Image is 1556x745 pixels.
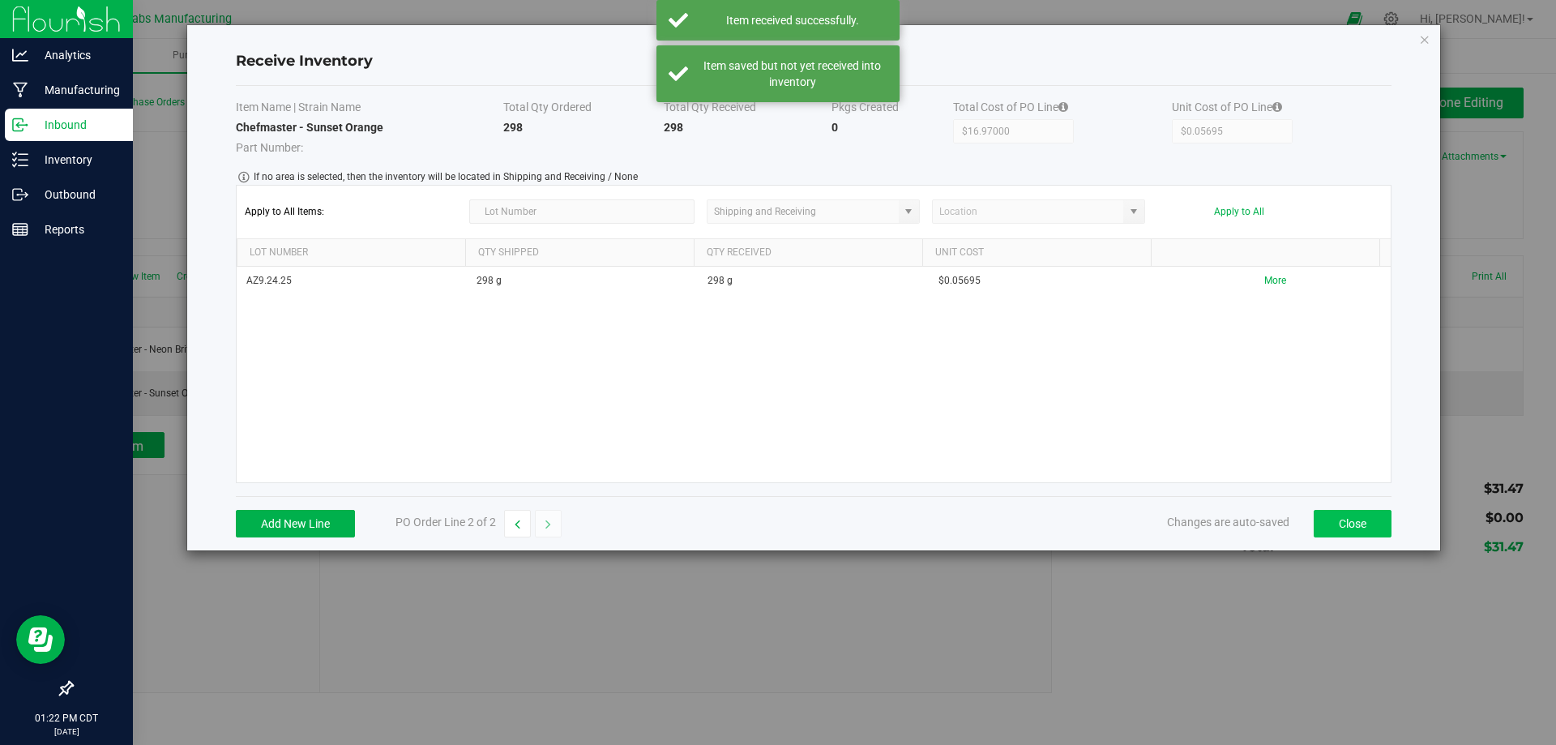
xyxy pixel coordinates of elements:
p: Inventory [28,150,126,169]
p: Inbound [28,115,126,135]
th: Item Name | Strain Name [236,99,503,119]
p: [DATE] [7,726,126,738]
inline-svg: Manufacturing [12,82,28,98]
i: Specifying a total cost will update all item costs. [1272,101,1282,113]
td: 298 g [698,267,929,295]
strong: 0 [831,121,838,134]
th: Qty Received [694,239,922,267]
strong: Chefmaster - Sunset Orange [236,121,383,134]
th: Qty Shipped [465,239,694,267]
span: Changes are auto-saved [1167,516,1289,529]
span: If no area is selected, then the inventory will be located in Shipping and Receiving / None [254,169,638,184]
span: Apply to All Items: [245,206,458,217]
inline-svg: Inbound [12,117,28,133]
th: Pkgs Created [831,99,954,119]
td: 298 g [467,267,698,295]
th: Unit Cost of PO Line [1172,99,1391,119]
strong: 298 [503,121,523,134]
th: Total Qty Ordered [503,99,664,119]
button: Add New Line [236,510,355,537]
h4: Receive Inventory [236,51,1391,72]
span: PO Order Line 2 of 2 [395,516,496,529]
td: AZ9.24.25 [237,267,468,295]
th: Lot Number [237,239,465,267]
th: Total Qty Received [664,99,831,119]
inline-svg: Reports [12,221,28,238]
div: Item received successfully. [697,12,887,28]
p: Outbound [28,185,126,204]
p: Reports [28,220,126,239]
inline-svg: Analytics [12,47,28,63]
th: Unit Cost [922,239,1151,267]
span: Part Number: [236,141,303,154]
iframe: Resource center [16,615,65,664]
button: Close [1314,510,1391,537]
button: Close modal [1419,29,1430,49]
inline-svg: Inventory [12,152,28,168]
input: Lot Number [469,199,695,224]
div: Item saved but not yet received into inventory [697,58,887,90]
i: Specifying a total cost will update all item costs. [1058,101,1068,113]
button: Apply to All [1214,206,1264,217]
td: $0.05695 [929,267,1160,295]
p: Manufacturing [28,80,126,100]
th: Total Cost of PO Line [953,99,1172,119]
inline-svg: Outbound [12,186,28,203]
strong: 298 [664,121,683,134]
p: Analytics [28,45,126,65]
button: More [1264,273,1286,289]
p: 01:22 PM CDT [7,711,126,726]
